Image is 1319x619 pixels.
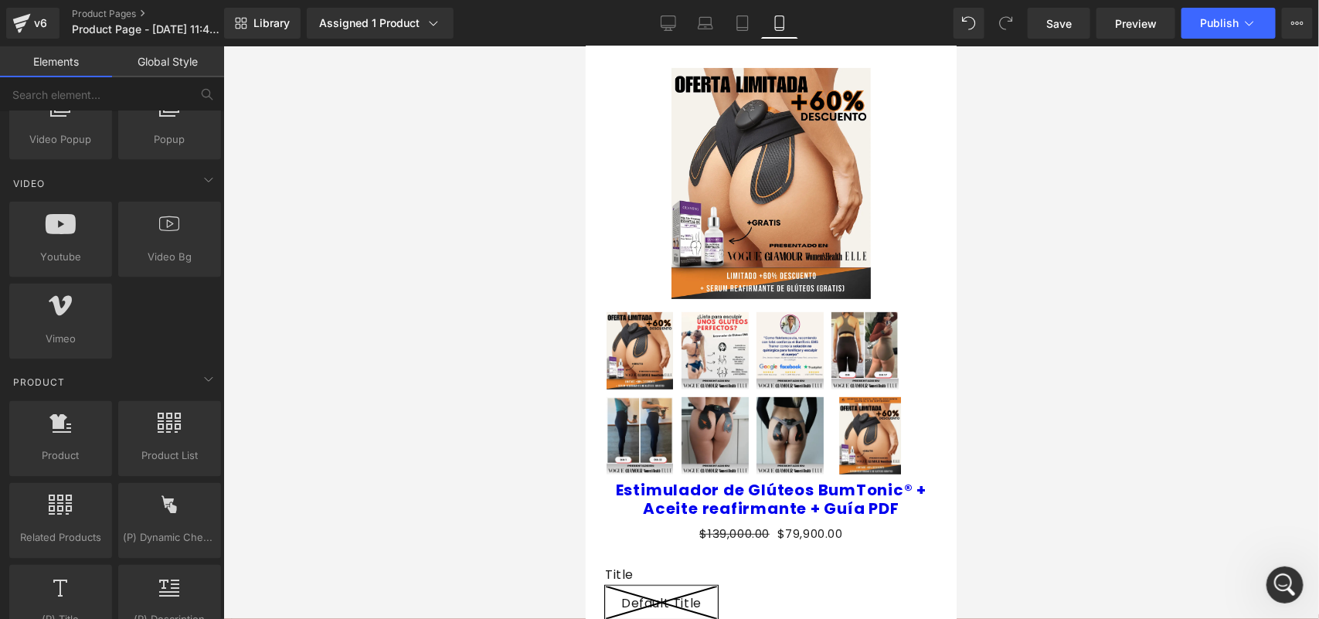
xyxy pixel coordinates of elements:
[21,266,87,343] img: Estimulador de Glúteos BumTonic® + Aceite reafirmante + Guía PDF
[224,8,301,39] a: New Library
[123,448,216,464] span: Product List
[171,351,242,433] a: Estimulador de Glúteos BumTonic® + Aceite reafirmante + Guía PDF
[1115,15,1157,32] span: Preview
[954,8,984,39] button: Undo
[21,351,92,433] a: Estimulador de Glúteos BumTonic® + Aceite reafirmante + Guía PDF
[19,434,352,471] a: Estimulador de Glúteos BumTonic® + Aceite reafirmante + Guía PDF
[724,8,761,39] a: Tablet
[123,530,216,546] span: (P) Dynamic Checkout Button
[171,266,237,343] img: Estimulador de Glúteos BumTonic® + Aceite reafirmante + Guía PDF
[96,351,167,433] a: Estimulador de Glúteos BumTonic® + Aceite reafirmante + Guía PDF
[171,266,242,348] a: Estimulador de Glúteos BumTonic® + Aceite reafirmante + Guía PDF
[761,8,798,39] a: Mobile
[246,266,317,348] a: Estimulador de Glúteos BumTonic® + Aceite reafirmante + Guía PDF
[14,331,107,347] span: Vimeo
[114,479,184,495] span: $139,000.00
[123,249,216,265] span: Video Bg
[1096,8,1175,39] a: Preview
[6,8,59,39] a: v6
[171,351,237,428] img: Estimulador de Glúteos BumTonic® + Aceite reafirmante + Guía PDF
[14,448,107,464] span: Product
[650,8,687,39] a: Desktop
[14,530,107,546] span: Related Products
[72,23,220,36] span: Product Page - [DATE] 11:45:16
[12,176,46,191] span: Video
[21,351,87,428] img: Estimulador de Glúteos BumTonic® + Aceite reafirmante + Guía PDF
[1181,8,1276,39] button: Publish
[1046,15,1072,32] span: Save
[96,351,162,428] img: Estimulador de Glúteos BumTonic® + Aceite reafirmante + Guía PDF
[687,8,724,39] a: Laptop
[246,351,323,428] img: Estimulador de Glúteos BumTonic® + Aceite reafirmante + Guía PDF
[31,13,50,33] div: v6
[96,266,162,343] img: Estimulador de Glúteos BumTonic® + Aceite reafirmante + Guía PDF
[1200,17,1239,29] span: Publish
[123,131,216,148] span: Popup
[14,249,107,265] span: Youtube
[21,266,92,348] a: Estimulador de Glúteos BumTonic® + Aceite reafirmante + Guía PDF
[1266,566,1304,604] iframe: Intercom live chat
[86,22,285,253] img: Estimulador de Glúteos BumTonic® + Aceite reafirmante + Guía PDF
[19,521,352,539] label: Title
[991,8,1022,39] button: Redo
[246,266,312,343] img: Estimulador de Glúteos BumTonic® + Aceite reafirmante + Guía PDF
[72,8,250,20] a: Product Pages
[12,376,66,390] span: Product
[192,477,257,498] span: $79,900.00
[1282,8,1313,39] button: More
[246,351,328,433] a: Estimulador de Glúteos BumTonic® + Aceite reafirmante + Guía PDF
[112,46,224,77] a: Global Style
[253,16,290,30] span: Library
[96,266,167,348] a: Estimulador de Glúteos BumTonic® + Aceite reafirmante + Guía PDF
[14,131,107,148] span: Video Popup
[319,15,441,31] div: Assigned 1 Product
